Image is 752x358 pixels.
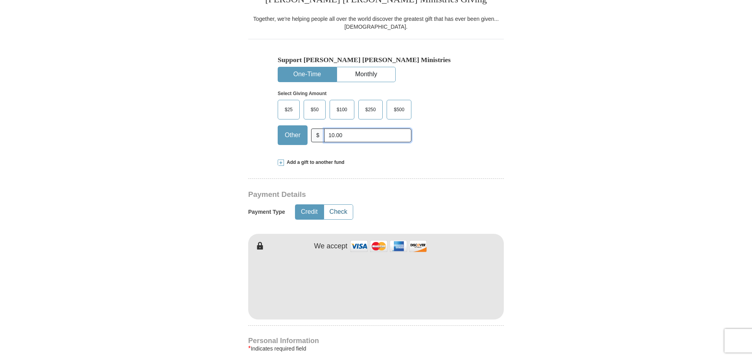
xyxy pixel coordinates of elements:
h3: Payment Details [248,190,449,199]
button: Monthly [337,67,395,82]
span: Other [281,129,304,141]
h4: We accept [314,242,348,251]
button: One-Time [278,67,336,82]
span: $250 [361,104,380,116]
span: $25 [281,104,297,116]
h4: Personal Information [248,338,504,344]
span: $ [311,129,324,142]
button: Check [324,205,353,219]
span: $50 [307,104,323,116]
div: Together, we're helping people all over the world discover the greatest gift that has ever been g... [248,15,504,31]
span: $500 [390,104,408,116]
h5: Support [PERSON_NAME] [PERSON_NAME] Ministries [278,56,474,64]
strong: Select Giving Amount [278,91,326,96]
input: Other Amount [324,129,411,142]
img: credit cards accepted [349,238,428,255]
button: Credit [295,205,323,219]
span: $100 [333,104,351,116]
h5: Payment Type [248,209,285,215]
span: Add a gift to another fund [284,159,345,166]
div: Indicates required field [248,344,504,353]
